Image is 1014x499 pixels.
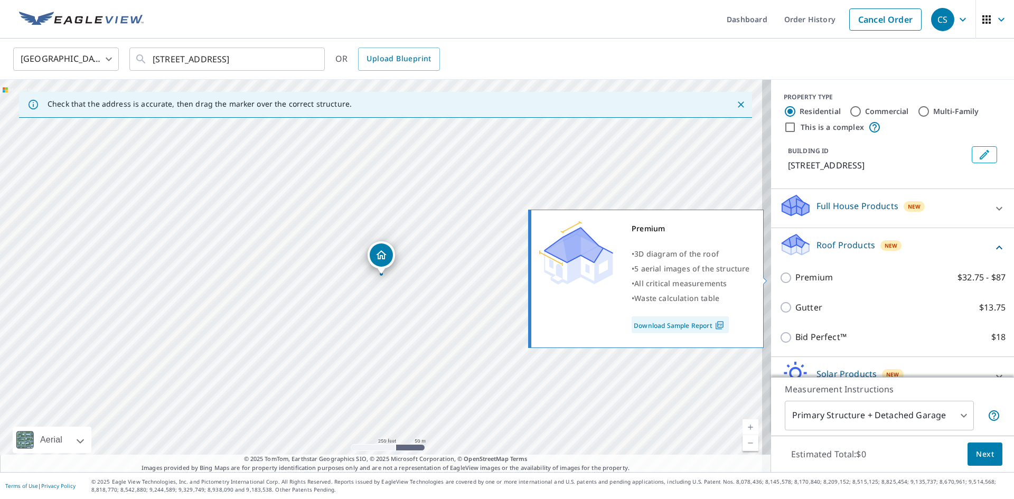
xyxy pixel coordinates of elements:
[5,482,38,489] a: Terms of Use
[632,221,750,236] div: Premium
[957,271,1006,284] p: $32.75 - $87
[634,263,749,274] span: 5 aerial images of the structure
[785,401,974,430] div: Primary Structure + Detached Garage
[816,239,875,251] p: Roof Products
[41,482,76,489] a: Privacy Policy
[788,159,968,172] p: [STREET_ADDRESS]
[743,435,758,451] a: Current Level 17, Zoom Out
[801,122,864,133] label: This is a complex
[816,368,877,380] p: Solar Products
[335,48,440,71] div: OR
[634,278,727,288] span: All critical measurements
[632,316,729,333] a: Download Sample Report
[632,247,750,261] div: •
[976,448,994,461] span: Next
[358,48,439,71] a: Upload Blueprint
[780,232,1006,262] div: Roof ProductsNew
[800,106,841,117] label: Residential
[368,241,395,274] div: Dropped pin, building 1, Residential property, 13735 Ulster St Thornton, CO 80602
[634,293,719,303] span: Waste calculation table
[734,98,748,111] button: Close
[367,52,431,65] span: Upload Blueprint
[48,99,352,109] p: Check that the address is accurate, then drag the marker over the correct structure.
[510,455,528,463] a: Terms
[795,301,822,314] p: Gutter
[632,261,750,276] div: •
[783,442,875,466] p: Estimated Total: $0
[908,202,921,211] span: New
[816,200,898,212] p: Full House Products
[931,8,954,31] div: CS
[795,331,847,344] p: Bid Perfect™
[780,193,1006,223] div: Full House ProductsNew
[795,271,833,284] p: Premium
[968,442,1002,466] button: Next
[153,44,303,74] input: Search by address or latitude-longitude
[784,92,1001,102] div: PROPERTY TYPE
[91,478,1009,494] p: © 2025 Eagle View Technologies, Inc. and Pictometry International Corp. All Rights Reserved. Repo...
[13,427,91,453] div: Aerial
[634,249,719,259] span: 3D diagram of the roof
[19,12,144,27] img: EV Logo
[849,8,922,31] a: Cancel Order
[244,455,528,464] span: © 2025 TomTom, Earthstar Geographics SIO, © 2025 Microsoft Corporation, ©
[865,106,909,117] label: Commercial
[972,146,997,163] button: Edit building 1
[885,241,898,250] span: New
[5,483,76,489] p: |
[979,301,1006,314] p: $13.75
[37,427,65,453] div: Aerial
[632,276,750,291] div: •
[933,106,979,117] label: Multi-Family
[539,221,613,285] img: Premium
[788,146,829,155] p: BUILDING ID
[632,291,750,306] div: •
[712,321,727,330] img: Pdf Icon
[464,455,508,463] a: OpenStreetMap
[886,370,899,379] span: New
[988,409,1000,422] span: Your report will include the primary structure and a detached garage if one exists.
[13,44,119,74] div: [GEOGRAPHIC_DATA]
[780,361,1006,391] div: Solar ProductsNew
[785,383,1000,396] p: Measurement Instructions
[743,419,758,435] a: Current Level 17, Zoom In
[991,331,1006,344] p: $18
